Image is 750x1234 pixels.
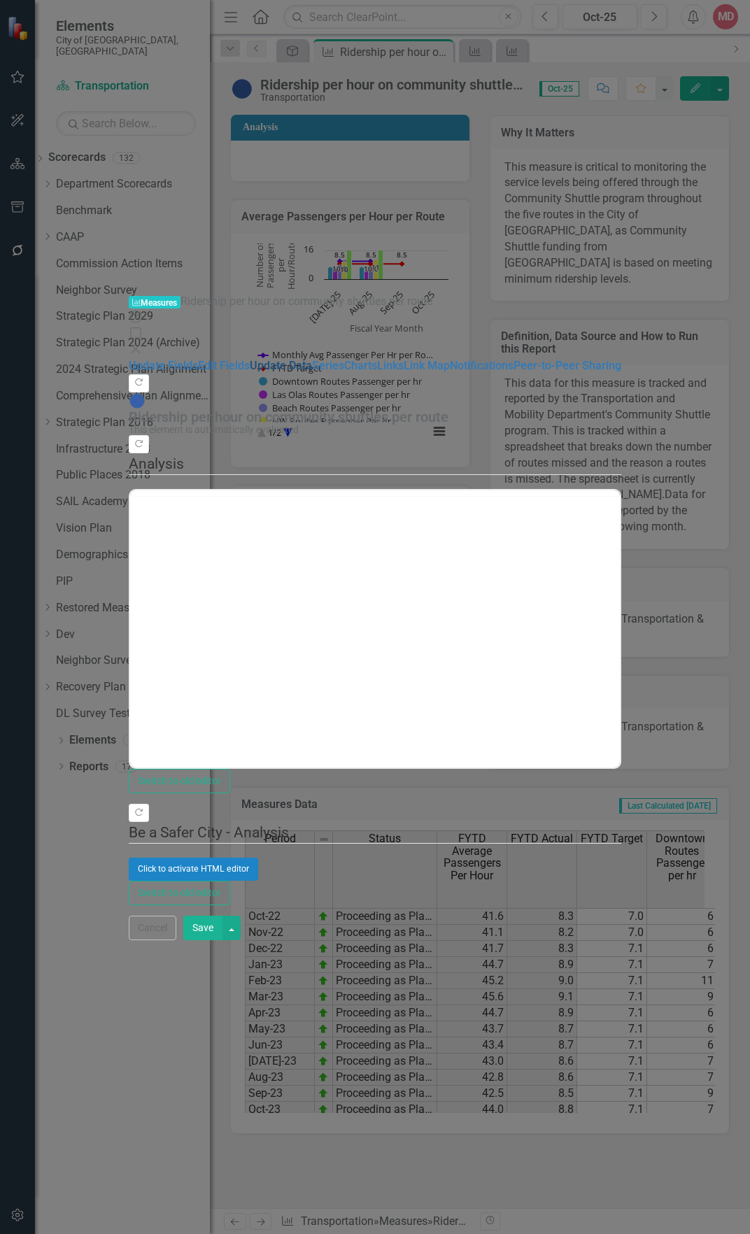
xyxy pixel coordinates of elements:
a: Update Fields [129,359,198,372]
a: Edit Fields [198,359,250,372]
span: Measures [129,296,181,309]
a: Links [377,359,404,372]
a: Series [312,359,344,372]
div: This element is automatically evaluated [129,425,614,435]
a: Link Map [404,359,450,372]
span: Ridership per hour on community shuttles per route [181,295,432,308]
img: Information Unavailable [129,392,146,409]
button: Switch to old editor [129,881,230,905]
button: Cancel [129,916,176,940]
a: Charts [344,359,377,372]
iframe: Rich Text Area [130,496,620,767]
a: Notifications [450,359,514,372]
a: Update Data [250,359,312,372]
legend: Analysis [129,453,621,475]
a: Peer-to-Peer Sharing [514,359,621,372]
legend: Be a Safer City - Analysis [129,822,621,844]
div: Ridership per hour on community shuttles per route [129,409,614,425]
button: Click to activate HTML editor [129,858,258,880]
button: Save [183,916,222,940]
button: Switch to old editor [129,769,230,793]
